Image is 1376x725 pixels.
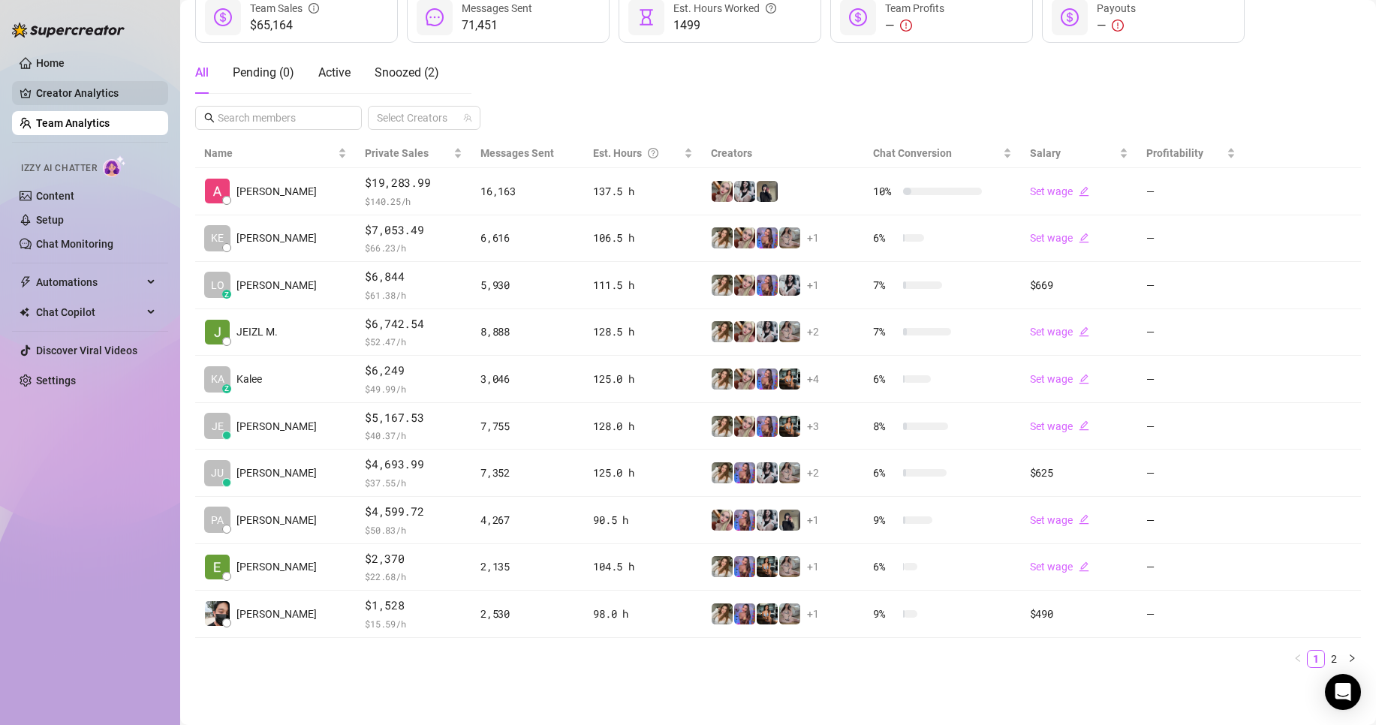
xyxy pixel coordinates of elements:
[205,555,230,579] img: Eduardo Leon Jr
[637,8,655,26] span: hourglass
[36,344,137,356] a: Discover Viral Videos
[1308,651,1324,667] a: 1
[734,275,755,296] img: Anna
[593,230,692,246] div: 106.5 h
[103,155,126,177] img: AI Chatter
[1343,650,1361,668] li: Next Page
[1030,147,1061,159] span: Salary
[205,320,230,344] img: JEIZL MALLARI
[365,456,462,474] span: $4,693.99
[779,369,800,390] img: Ava
[593,183,692,200] div: 137.5 h
[36,270,143,294] span: Automations
[1137,309,1245,356] td: —
[463,113,472,122] span: team
[36,190,74,202] a: Content
[365,221,462,239] span: $7,053.49
[236,512,317,528] span: [PERSON_NAME]
[365,569,462,584] span: $ 22.68 /h
[873,147,952,159] span: Chat Conversion
[365,362,462,380] span: $6,249
[365,381,462,396] span: $ 49.99 /h
[480,183,575,200] div: 16,163
[885,2,944,14] span: Team Profits
[36,81,156,105] a: Creator Analytics
[1137,450,1245,497] td: —
[21,161,97,176] span: Izzy AI Chatter
[593,606,692,622] div: 98.0 h
[1030,277,1128,293] div: $669
[712,510,733,531] img: Anna
[365,334,462,349] span: $ 52.47 /h
[480,558,575,575] div: 2,135
[734,556,755,577] img: Ava
[480,371,575,387] div: 3,046
[204,145,335,161] span: Name
[250,17,319,35] span: $65,164
[807,418,819,435] span: + 3
[1137,356,1245,403] td: —
[779,603,800,624] img: Daisy
[712,321,733,342] img: Paige
[365,409,462,427] span: $5,167.53
[1289,650,1307,668] li: Previous Page
[1030,561,1089,573] a: Set wageedit
[1079,514,1089,525] span: edit
[236,371,262,387] span: Kalee
[365,174,462,192] span: $19,283.99
[757,510,778,531] img: Sadie
[712,556,733,577] img: Paige
[757,181,778,202] img: Anna
[236,465,317,481] span: [PERSON_NAME]
[757,275,778,296] img: Ava
[195,139,356,168] th: Name
[1137,215,1245,263] td: —
[365,315,462,333] span: $6,742.54
[1137,403,1245,450] td: —
[236,606,317,622] span: [PERSON_NAME]
[1079,233,1089,243] span: edit
[365,268,462,286] span: $6,844
[1030,232,1089,244] a: Set wageedit
[593,323,692,340] div: 128.5 h
[807,277,819,293] span: + 1
[779,462,800,483] img: Daisy
[712,275,733,296] img: Paige
[593,371,692,387] div: 125.0 h
[462,17,532,35] span: 71,451
[20,307,29,317] img: Chat Copilot
[873,606,897,622] span: 9 %
[236,418,317,435] span: [PERSON_NAME]
[734,510,755,531] img: Ava
[1030,465,1128,481] div: $625
[1030,606,1128,622] div: $490
[12,23,125,38] img: logo-BBDzfeDw.svg
[873,558,897,575] span: 6 %
[211,277,224,293] span: LO
[222,290,231,299] div: z
[365,240,462,255] span: $ 66.23 /h
[480,465,575,481] div: 7,352
[480,147,554,159] span: Messages Sent
[211,512,224,528] span: PA
[1289,650,1307,668] button: left
[779,227,800,248] img: Daisy
[757,603,778,624] img: Ava
[365,147,429,159] span: Private Sales
[593,277,692,293] div: 111.5 h
[1079,420,1089,431] span: edit
[779,416,800,437] img: Ava
[1112,20,1124,32] span: exclamation-circle
[1079,374,1089,384] span: edit
[365,428,462,443] span: $ 40.37 /h
[480,512,575,528] div: 4,267
[712,227,733,248] img: Paige
[236,323,278,340] span: JEIZL M.
[779,556,800,577] img: Daisy
[365,597,462,615] span: $1,528
[807,323,819,340] span: + 2
[1030,420,1089,432] a: Set wageedit
[480,606,575,622] div: 2,530
[36,57,65,69] a: Home
[757,556,778,577] img: Ava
